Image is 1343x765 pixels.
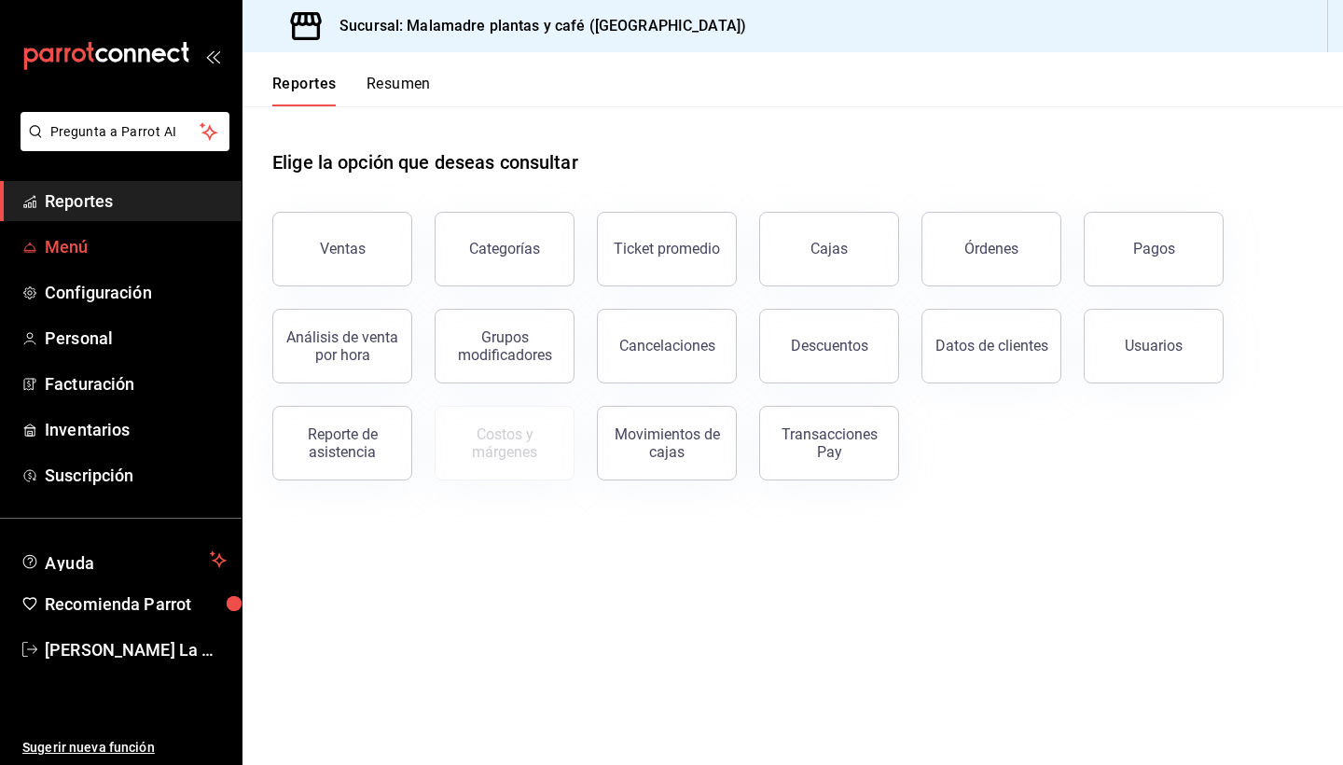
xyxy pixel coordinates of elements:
div: Costos y márgenes [447,425,562,461]
div: Reporte de asistencia [284,425,400,461]
div: Grupos modificadores [447,328,562,364]
span: [PERSON_NAME] La Mantaraya [45,637,227,662]
button: Ventas [272,212,412,286]
div: Ventas [320,240,366,257]
button: Usuarios [1084,309,1224,383]
button: Pagos [1084,212,1224,286]
span: Suscripción [45,463,227,488]
span: Configuración [45,280,227,305]
div: Órdenes [964,240,1018,257]
button: Grupos modificadores [435,309,575,383]
div: Categorías [469,240,540,257]
button: Análisis de venta por hora [272,309,412,383]
button: Reportes [272,75,337,106]
button: Pregunta a Parrot AI [21,112,229,151]
div: navigation tabs [272,75,431,106]
button: Movimientos de cajas [597,406,737,480]
span: Inventarios [45,417,227,442]
button: Categorías [435,212,575,286]
h3: Sucursal: Malamadre plantas y café ([GEOGRAPHIC_DATA]) [325,15,746,37]
button: Transacciones Pay [759,406,899,480]
button: Datos de clientes [921,309,1061,383]
span: Menú [45,234,227,259]
button: open_drawer_menu [205,49,220,63]
button: Descuentos [759,309,899,383]
button: Órdenes [921,212,1061,286]
div: Usuarios [1125,337,1183,355]
div: Pagos [1133,240,1175,257]
span: Pregunta a Parrot AI [50,122,201,142]
div: Análisis de venta por hora [284,328,400,364]
button: Reporte de asistencia [272,406,412,480]
div: Ticket promedio [614,240,720,257]
a: Pregunta a Parrot AI [13,135,229,155]
button: Ticket promedio [597,212,737,286]
span: Sugerir nueva función [22,738,227,758]
button: Cancelaciones [597,309,737,383]
span: Personal [45,326,227,351]
button: Contrata inventarios para ver este reporte [435,406,575,480]
div: Movimientos de cajas [609,425,725,461]
button: Cajas [759,212,899,286]
span: Facturación [45,371,227,396]
h1: Elige la opción que deseas consultar [272,148,578,176]
div: Descuentos [791,337,868,355]
div: Datos de clientes [935,337,1048,355]
span: Recomienda Parrot [45,591,227,617]
div: Cancelaciones [619,337,715,355]
div: Cajas [810,240,848,257]
div: Transacciones Pay [771,425,887,461]
span: Reportes [45,188,227,214]
button: Resumen [367,75,431,106]
span: Ayuda [45,549,202,571]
